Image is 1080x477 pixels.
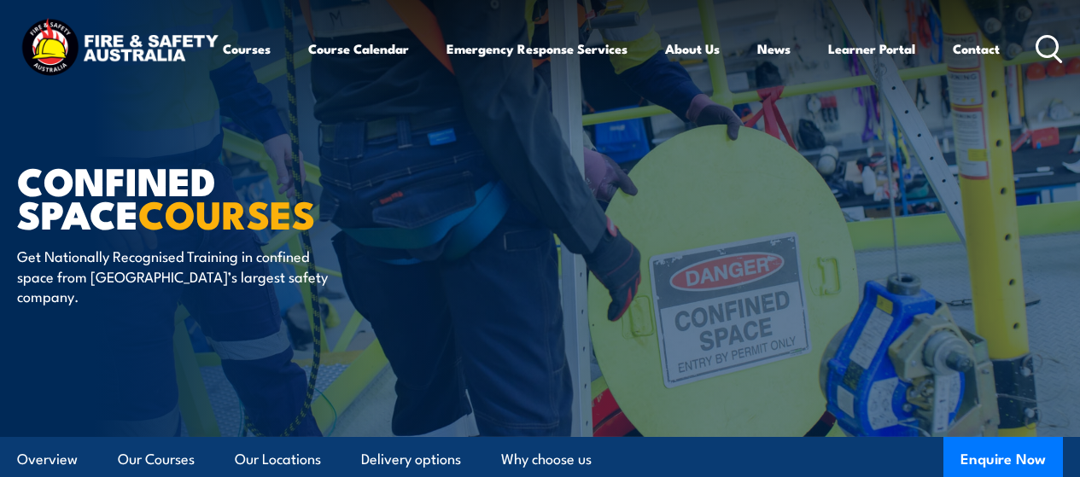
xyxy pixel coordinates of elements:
a: Learner Portal [828,28,915,69]
a: Contact [953,28,1000,69]
a: About Us [665,28,720,69]
strong: COURSES [138,183,315,242]
a: Course Calendar [308,28,409,69]
p: Get Nationally Recognised Training in confined space from [GEOGRAPHIC_DATA]’s largest safety comp... [17,246,329,305]
a: News [757,28,791,69]
a: Emergency Response Services [447,28,628,69]
a: Courses [223,28,271,69]
h1: Confined Space [17,163,439,230]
